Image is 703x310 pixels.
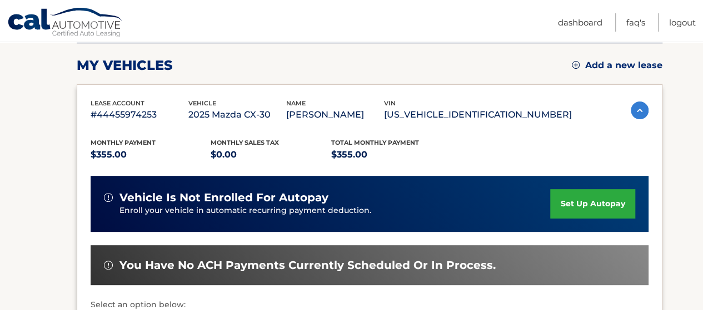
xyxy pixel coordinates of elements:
p: [US_VEHICLE_IDENTIFICATION_NUMBER] [384,107,572,123]
span: lease account [91,99,144,107]
p: 2025 Mazda CX-30 [188,107,286,123]
span: vin [384,99,396,107]
p: $0.00 [211,147,331,162]
span: Total Monthly Payment [331,139,419,146]
span: vehicle is not enrolled for autopay [119,191,328,205]
img: add.svg [572,61,580,69]
a: Cal Automotive [7,7,124,39]
a: Logout [669,13,696,32]
p: #44455974253 [91,107,188,123]
span: vehicle [188,99,216,107]
a: FAQ's [626,13,645,32]
span: Monthly sales Tax [211,139,279,146]
p: $355.00 [91,147,211,162]
p: Enroll your vehicle in automatic recurring payment deduction. [119,205,551,217]
h2: my vehicles [77,57,173,74]
a: Dashboard [558,13,602,32]
p: [PERSON_NAME] [286,107,384,123]
span: You have no ACH payments currently scheduled or in process. [119,258,496,272]
img: accordion-active.svg [631,101,649,119]
p: $355.00 [331,147,452,162]
img: alert-white.svg [104,193,113,202]
a: set up autopay [550,189,635,218]
img: alert-white.svg [104,261,113,270]
span: name [286,99,306,107]
a: Add a new lease [572,60,662,71]
span: Monthly Payment [91,139,156,146]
